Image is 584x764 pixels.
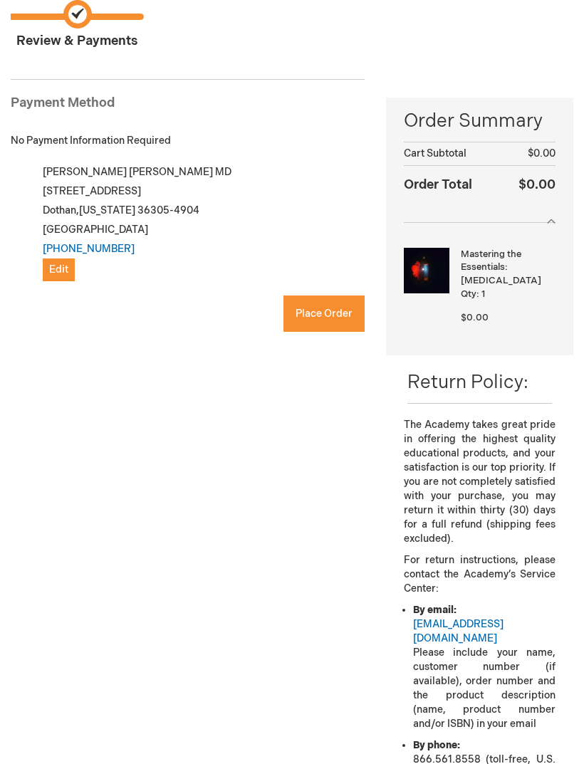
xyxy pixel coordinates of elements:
[461,288,476,300] span: Qty
[11,312,227,367] iframe: reCAPTCHA
[283,295,365,332] button: Place Order
[413,603,556,731] li: Please include your name, customer number (if available), order number and the product descriptio...
[404,142,505,166] th: Cart Subtotal
[413,618,504,644] a: [EMAIL_ADDRESS][DOMAIN_NAME]
[11,135,171,147] span: No Payment Information Required
[296,308,353,320] span: Place Order
[11,94,365,120] div: Payment Method
[43,258,75,281] button: Edit
[404,174,472,194] strong: Order Total
[49,263,68,276] span: Edit
[528,147,556,159] span: $0.00
[518,177,556,192] span: $0.00
[481,288,485,300] span: 1
[413,739,460,751] strong: By phone:
[461,248,552,288] strong: Mastering the Essentials: [MEDICAL_DATA]
[461,312,489,323] span: $0.00
[407,372,528,394] span: Return Policy:
[404,108,556,142] span: Order Summary
[79,204,135,216] span: [US_STATE]
[404,248,449,293] img: Mastering the Essentials: Uveitis
[404,553,556,596] p: For return instructions, please contact the Academy’s Service Center:
[404,418,556,546] p: The Academy takes great pride in offering the highest quality educational products, and your sati...
[43,243,135,255] a: [PHONE_NUMBER]
[413,604,457,616] strong: By email:
[26,162,365,281] div: [PERSON_NAME] [PERSON_NAME] MD [STREET_ADDRESS] Dothan , 36305-4904 [GEOGRAPHIC_DATA]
